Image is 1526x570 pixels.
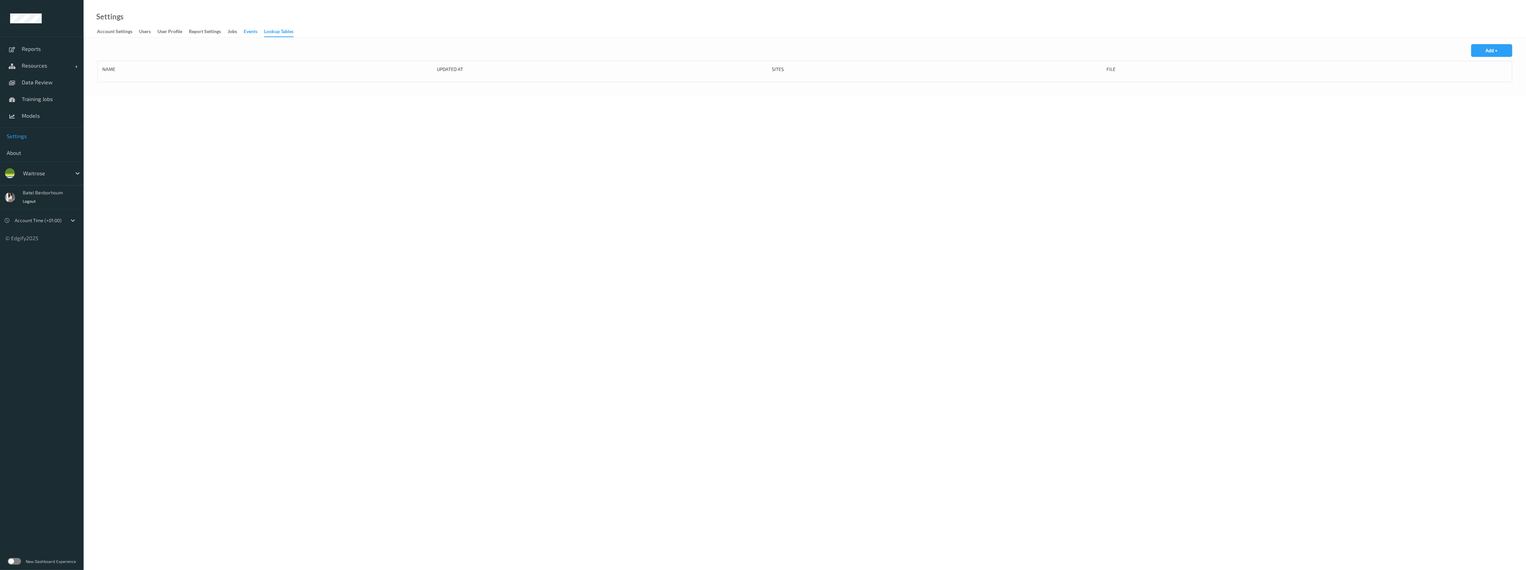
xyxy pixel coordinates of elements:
[139,27,157,36] a: users
[244,27,264,36] a: events
[97,27,139,36] a: Account Settings
[264,27,300,37] a: Lookup Tables
[189,27,228,36] a: Report Settings
[437,66,767,73] div: Updated At
[97,28,132,36] div: Account Settings
[1471,44,1512,57] button: Add +
[157,28,182,36] div: User Profile
[189,28,221,36] div: Report Settings
[228,28,237,36] div: Jobs
[264,28,294,37] div: Lookup Tables
[139,28,151,36] div: users
[772,66,1102,73] div: Sites
[96,13,124,20] a: Settings
[1471,47,1512,53] a: Add +
[102,66,432,73] div: Name
[244,28,257,36] div: events
[228,27,244,36] a: Jobs
[157,27,189,36] a: User Profile
[1106,66,1436,73] div: File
